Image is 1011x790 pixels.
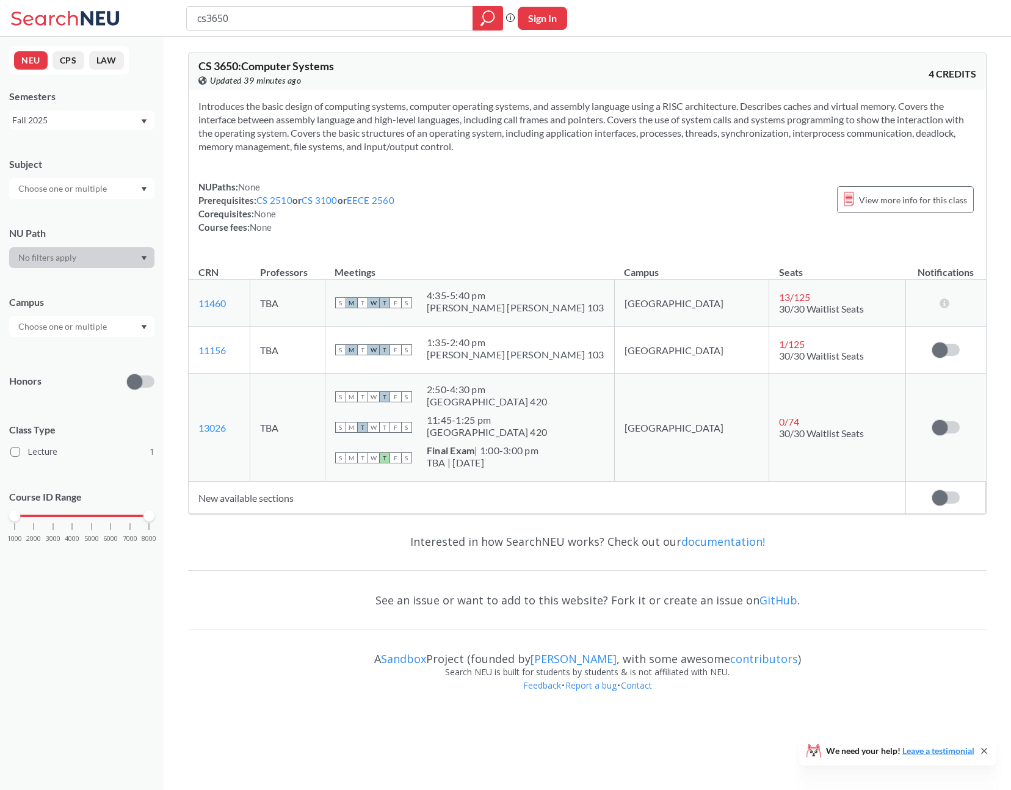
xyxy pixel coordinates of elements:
div: | 1:00-3:00 pm [427,444,538,457]
div: [PERSON_NAME] [PERSON_NAME] 103 [427,349,604,361]
div: See an issue or want to add to this website? Fork it or create an issue on . [188,582,987,618]
b: Final Exam [427,444,475,456]
a: CS 3100 [302,195,338,206]
span: M [346,391,357,402]
div: Subject [9,158,154,171]
a: Report a bug [565,679,617,691]
a: Leave a testimonial [902,745,974,756]
span: 1000 [7,535,22,542]
label: Lecture [10,444,154,460]
span: M [346,422,357,433]
span: 5000 [84,535,99,542]
button: NEU [14,51,48,70]
span: Class Type [9,423,154,437]
a: Contact [620,679,653,691]
span: S [401,391,412,402]
span: F [390,344,401,355]
span: 13 / 125 [779,291,810,303]
span: 30/30 Waitlist Seats [779,303,864,314]
span: T [357,452,368,463]
span: 30/30 Waitlist Seats [779,350,864,361]
div: [GEOGRAPHIC_DATA] 420 [427,426,547,438]
a: contributors [730,651,798,666]
div: Dropdown arrow [9,178,154,199]
span: 7000 [123,535,137,542]
div: 11:45 - 1:25 pm [427,414,547,426]
div: 1:35 - 2:40 pm [427,336,604,349]
span: 1 [150,445,154,458]
div: CRN [198,266,219,279]
span: 3000 [46,535,60,542]
span: None [238,181,260,192]
input: Class, professor, course number, "phrase" [196,8,464,29]
span: M [346,344,357,355]
svg: Dropdown arrow [141,325,147,330]
span: S [335,452,346,463]
span: 2000 [26,535,41,542]
a: CS 2510 [256,195,292,206]
td: New available sections [189,482,906,514]
input: Choose one or multiple [12,181,115,196]
span: T [357,391,368,402]
div: [GEOGRAPHIC_DATA] 420 [427,396,547,408]
span: S [401,344,412,355]
span: F [390,297,401,308]
span: View more info for this class [859,192,967,208]
div: magnifying glass [473,6,503,31]
span: S [335,297,346,308]
button: Sign In [518,7,567,30]
a: [PERSON_NAME] [531,651,617,666]
span: T [379,391,390,402]
span: 6000 [103,535,118,542]
div: NUPaths: Prerequisites: or or Corequisites: Course fees: [198,180,394,234]
th: Professors [250,253,325,280]
span: W [368,297,379,308]
a: Feedback [523,679,562,691]
a: 11460 [198,297,226,309]
div: Fall 2025Dropdown arrow [9,111,154,130]
div: TBA | [DATE] [427,457,538,469]
span: 30/30 Waitlist Seats [779,427,864,439]
td: TBA [250,327,325,374]
th: Meetings [325,253,614,280]
button: CPS [53,51,84,70]
a: 13026 [198,422,226,433]
button: LAW [89,51,124,70]
span: We need your help! [826,747,974,755]
span: None [250,222,272,233]
p: Honors [9,374,42,388]
a: documentation! [681,534,765,549]
span: T [357,297,368,308]
th: Campus [614,253,769,280]
span: M [346,297,357,308]
span: None [254,208,276,219]
svg: Dropdown arrow [141,187,147,192]
div: Dropdown arrow [9,247,154,268]
span: 1 / 125 [779,338,805,350]
th: Notifications [906,253,986,280]
span: S [335,391,346,402]
div: • • [188,679,987,711]
span: W [368,452,379,463]
span: F [390,422,401,433]
div: [PERSON_NAME] [PERSON_NAME] 103 [427,302,604,314]
td: [GEOGRAPHIC_DATA] [614,327,769,374]
span: 4 CREDITS [929,67,976,81]
span: M [346,452,357,463]
div: Semesters [9,90,154,103]
a: Sandbox [381,651,426,666]
section: Introduces the basic design of computing systems, computer operating systems, and assembly langua... [198,100,976,153]
svg: Dropdown arrow [141,119,147,124]
span: 4000 [65,535,79,542]
span: T [379,344,390,355]
span: W [368,391,379,402]
span: S [335,422,346,433]
div: 4:35 - 5:40 pm [427,289,604,302]
span: T [379,452,390,463]
td: TBA [250,280,325,327]
span: S [335,344,346,355]
div: A Project (founded by , with some awesome ) [188,641,987,665]
td: TBA [250,374,325,482]
div: Dropdown arrow [9,316,154,337]
span: F [390,391,401,402]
